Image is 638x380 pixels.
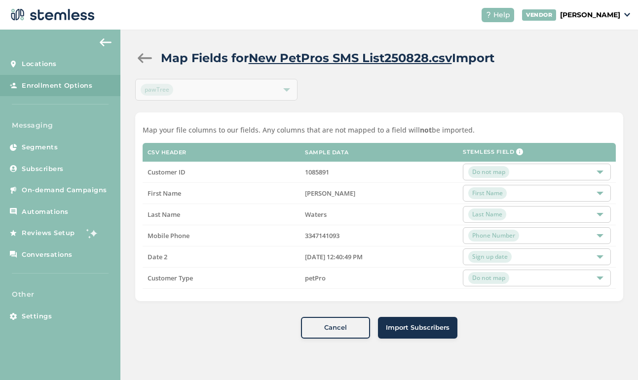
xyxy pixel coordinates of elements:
[305,274,326,282] span: petPro
[305,232,453,240] label: 3347141093
[22,185,107,195] span: On-demand Campaigns
[148,210,180,219] span: Last Name
[378,317,457,339] button: Import Subscribers
[22,164,64,174] span: Subscribers
[486,12,491,18] img: icon-help-white-03924b79.svg
[305,274,453,282] label: petPro
[148,232,296,240] label: Mobile Phone
[148,149,187,156] label: CSV Header
[22,207,69,217] span: Automations
[493,10,510,20] span: Help
[22,228,75,238] span: Reviews Setup
[305,189,453,198] label: Kerry
[560,10,620,20] p: [PERSON_NAME]
[305,149,349,156] label: Sample data
[100,38,112,46] img: icon-arrow-back-accent-c549486e.svg
[143,125,616,135] label: Map your file columns to our fields. Any columns that are not mapped to a field will be imported.
[301,317,370,339] button: Cancel
[82,223,102,243] img: glitter-stars-b7820f95.gif
[22,311,52,321] span: Settings
[22,59,57,69] span: Locations
[22,81,92,91] span: Enrollment Options
[305,253,453,261] label: 8/28/2025 12:40:49 PM
[249,51,452,65] span: New PetPros SMS List250828.csv
[468,187,507,199] span: First Name
[148,274,296,282] label: Customer Type
[468,230,519,242] span: Phone Number
[305,231,339,240] span: 3347141093
[516,148,523,155] img: icon-info-white-b515e0f4.svg
[305,168,453,176] label: 1085891
[148,168,296,176] label: Customer ID
[324,323,347,333] span: Cancel
[148,189,181,198] span: First Name
[463,149,523,156] label: Stemless field
[22,142,58,152] span: Segments
[8,5,95,25] img: logo-dark-0685b13c.svg
[148,253,296,261] label: Date 2
[420,125,432,135] strong: not
[589,333,638,380] iframe: Chat Widget
[161,49,494,67] h2: Map Fields for Import
[305,210,327,219] span: Waters
[468,272,509,284] span: Do not map
[148,210,296,219] label: Last Name
[305,168,329,176] span: 1085891
[386,323,450,333] span: Import Subscribers
[624,13,630,17] img: icon_down-arrow-small-66adaf34.svg
[522,9,556,21] div: VENDOR
[305,252,363,261] span: [DATE] 12:40:49 PM
[22,250,73,260] span: Conversations
[468,208,506,220] span: Last Name
[468,166,509,178] span: Do not map
[305,210,453,219] label: Waters
[148,189,296,198] label: First Name
[305,189,355,198] span: [PERSON_NAME]
[148,231,189,240] span: Mobile Phone
[148,252,167,261] span: Date 2
[468,251,512,263] span: Sign up date
[148,274,193,282] span: Customer Type
[148,168,186,176] span: Customer ID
